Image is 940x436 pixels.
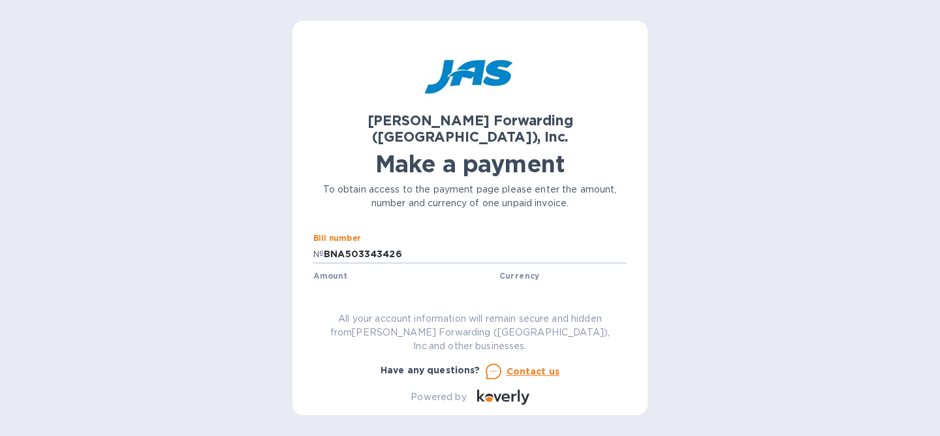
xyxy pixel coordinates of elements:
p: To obtain access to the payment page please enter the amount, number and currency of one unpaid i... [313,183,627,210]
b: [PERSON_NAME] Forwarding ([GEOGRAPHIC_DATA]), Inc. [368,112,573,145]
b: Have any questions? [381,365,480,375]
p: All your account information will remain secure and hidden from [PERSON_NAME] Forwarding ([GEOGRA... [313,312,627,353]
input: 0.00 [319,282,494,302]
p: Powered by [411,390,466,404]
label: Bill number [313,235,360,243]
b: Currency [499,271,540,281]
p: $ [313,285,319,298]
label: Amount [313,272,347,280]
p: № [313,247,324,261]
input: Enter bill number [324,244,627,264]
h1: Make a payment [313,150,627,178]
u: Contact us [507,366,560,377]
